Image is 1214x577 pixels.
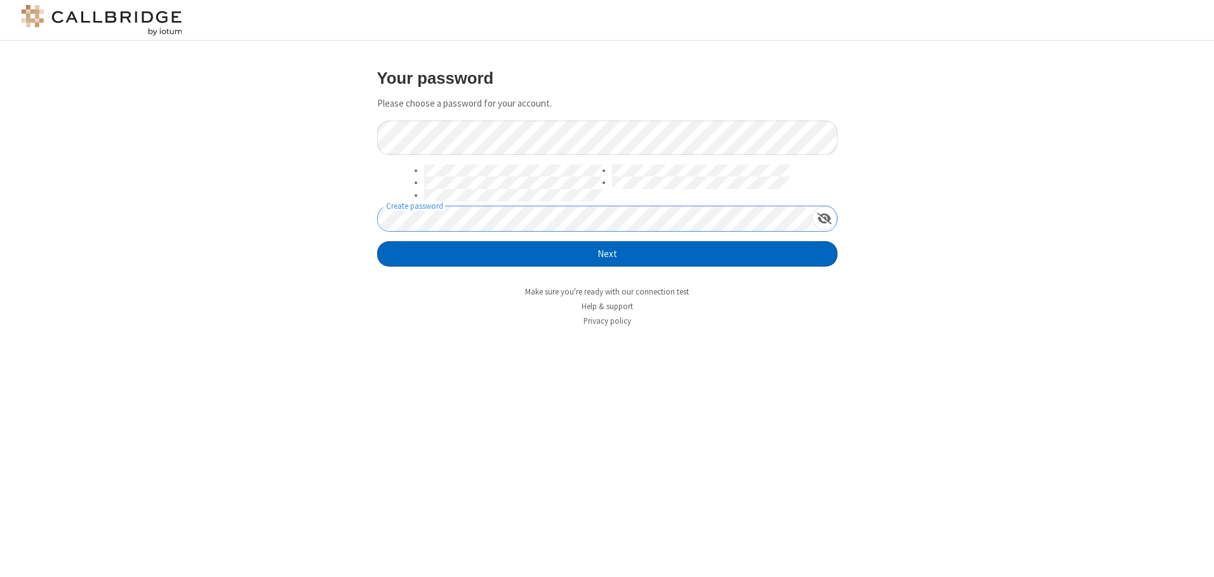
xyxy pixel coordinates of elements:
[378,206,812,231] input: Create password
[377,69,837,87] h3: Your password
[377,96,837,111] p: Please choose a password for your account.
[19,5,184,36] img: logo@2x.png
[582,301,633,312] a: Help & support
[377,241,837,267] button: Next
[812,206,837,230] div: Show password
[584,315,631,326] a: Privacy policy
[525,286,689,297] a: Make sure you're ready with our connection test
